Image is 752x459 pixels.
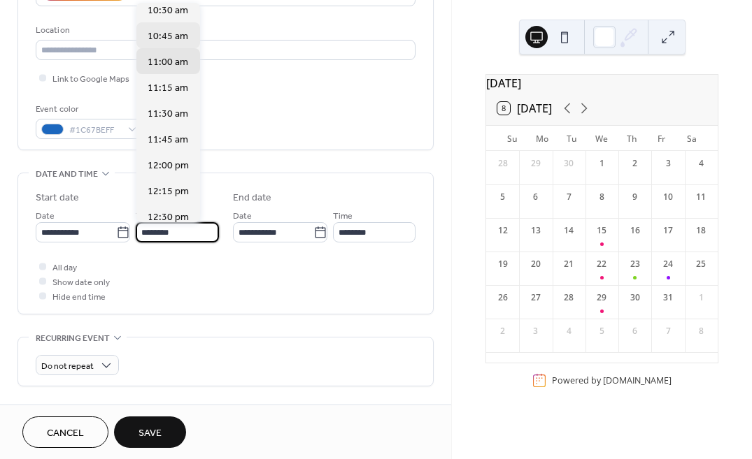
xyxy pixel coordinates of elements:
[497,224,509,237] div: 12
[52,72,129,87] span: Link to Google Maps
[629,191,641,203] div: 9
[562,191,575,203] div: 7
[148,159,189,173] span: 12:00 pm
[148,133,188,147] span: 11:45 am
[527,126,558,151] div: Mo
[139,426,162,441] span: Save
[233,209,252,224] span: Date
[233,191,272,205] div: End date
[595,258,608,270] div: 22
[629,157,641,170] div: 2
[695,258,707,270] div: 25
[662,258,674,270] div: 24
[595,191,608,203] div: 8
[647,126,677,151] div: Fr
[629,325,641,337] div: 6
[47,426,84,441] span: Cancel
[695,291,707,304] div: 1
[595,325,608,337] div: 5
[36,191,79,205] div: Start date
[530,191,542,203] div: 6
[662,224,674,237] div: 17
[333,209,353,224] span: Time
[552,374,672,386] div: Powered by
[52,275,110,290] span: Show date only
[492,99,557,118] button: 8[DATE]
[695,191,707,203] div: 11
[41,358,94,374] span: Do not repeat
[629,258,641,270] div: 23
[595,291,608,304] div: 29
[530,224,542,237] div: 13
[595,224,608,237] div: 15
[497,126,527,151] div: Su
[114,416,186,448] button: Save
[36,331,110,346] span: Recurring event
[695,157,707,170] div: 4
[662,157,674,170] div: 3
[36,209,55,224] span: Date
[36,167,98,182] span: Date and time
[497,325,509,337] div: 2
[530,258,542,270] div: 20
[52,290,106,305] span: Hide end time
[52,261,77,275] span: All day
[530,291,542,304] div: 27
[629,291,641,304] div: 30
[148,55,188,70] span: 11:00 am
[148,81,188,96] span: 11:15 am
[562,325,575,337] div: 4
[562,258,575,270] div: 21
[22,416,108,448] button: Cancel
[497,291,509,304] div: 26
[530,325,542,337] div: 3
[148,107,188,122] span: 11:30 am
[497,258,509,270] div: 19
[36,403,90,418] span: Event image
[148,3,188,18] span: 10:30 am
[486,75,718,92] div: [DATE]
[662,325,674,337] div: 7
[662,191,674,203] div: 10
[148,210,189,225] span: 12:30 pm
[676,126,707,151] div: Sa
[557,126,587,151] div: Tu
[562,291,575,304] div: 28
[36,23,413,38] div: Location
[629,224,641,237] div: 16
[148,184,189,199] span: 12:15 pm
[36,102,141,117] div: Event color
[497,157,509,170] div: 28
[617,126,647,151] div: Th
[148,29,188,44] span: 10:45 am
[695,224,707,237] div: 18
[595,157,608,170] div: 1
[587,126,617,151] div: We
[136,209,155,224] span: Time
[662,291,674,304] div: 31
[69,123,121,138] span: #1C67BEFF
[695,325,707,337] div: 8
[562,157,575,170] div: 30
[497,191,509,203] div: 5
[562,224,575,237] div: 14
[603,374,672,386] a: [DOMAIN_NAME]
[530,157,542,170] div: 29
